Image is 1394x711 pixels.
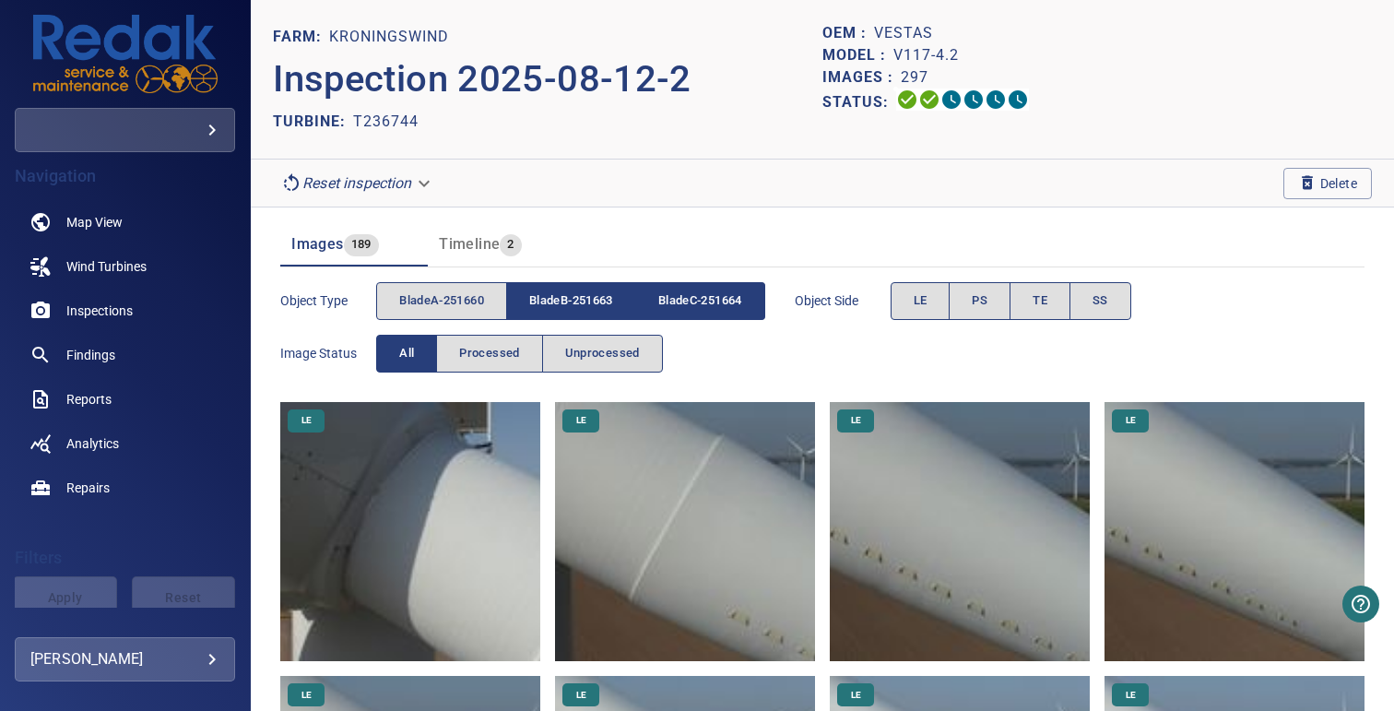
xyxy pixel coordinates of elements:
span: TE [1033,290,1047,312]
a: windturbines noActive [15,244,235,289]
span: Inspections [66,302,133,320]
p: TURBINE: [273,111,353,133]
span: SS [1093,290,1108,312]
p: FARM: [273,26,329,48]
span: Repairs [66,479,110,497]
a: analytics noActive [15,421,235,466]
span: Images [291,235,343,253]
div: objectType [376,282,765,320]
span: LE [840,689,872,702]
svg: Uploading 100% [896,89,918,111]
svg: ML Processing 0% [963,89,985,111]
span: LE [1115,689,1147,702]
p: Model : [822,44,893,66]
em: Reset inspection [302,174,411,192]
a: inspections noActive [15,289,235,333]
div: [PERSON_NAME] [30,645,219,674]
p: OEM : [822,22,874,44]
span: Reports [66,390,112,409]
button: LE [891,282,951,320]
span: Wind Turbines [66,257,147,276]
span: Findings [66,346,115,364]
div: redakgreentrustgroup [15,108,235,152]
button: Processed [436,335,542,373]
a: findings noActive [15,333,235,377]
button: bladeA-251660 [376,282,507,320]
span: bladeB-251663 [529,290,613,312]
button: bladeC-251664 [636,282,765,320]
button: TE [1010,282,1070,320]
span: Object Side [795,291,891,310]
p: Status: [822,89,896,115]
span: LE [1115,414,1147,427]
p: Images : [822,66,901,89]
div: objectSide [891,282,1131,320]
span: 189 [344,234,379,255]
button: Delete [1283,168,1372,199]
span: 2 [500,234,521,255]
p: T236744 [353,111,419,133]
span: LE [914,290,927,312]
button: bladeB-251663 [506,282,636,320]
span: Image Status [280,344,376,362]
button: PS [949,282,1010,320]
p: V117-4.2 [893,44,959,66]
img: redakgreentrustgroup-logo [33,15,218,93]
p: Kroningswind [329,26,449,48]
button: SS [1069,282,1131,320]
div: imageStatus [376,335,663,373]
span: Map View [66,213,123,231]
span: Processed [459,343,519,364]
span: Unprocessed [565,343,640,364]
span: Delete [1298,173,1357,194]
a: reports noActive [15,377,235,421]
button: All [376,335,437,373]
svg: Data Formatted 100% [918,89,940,111]
span: Timeline [439,235,500,253]
span: bladeC-251664 [658,290,742,312]
a: repairs noActive [15,466,235,510]
span: LE [290,689,323,702]
svg: Selecting 0% [940,89,963,111]
a: map noActive [15,200,235,244]
span: LE [290,414,323,427]
div: Reset inspection [273,167,441,199]
p: Inspection 2025-08-12-2 [273,52,822,107]
button: Unprocessed [542,335,663,373]
span: LE [565,414,597,427]
p: Vestas [874,22,933,44]
svg: Matching 0% [985,89,1007,111]
svg: Classification 0% [1007,89,1029,111]
span: Object type [280,291,376,310]
h4: Navigation [15,167,235,185]
span: All [399,343,414,364]
span: PS [972,290,987,312]
p: 297 [901,66,928,89]
span: Analytics [66,434,119,453]
span: LE [565,689,597,702]
span: LE [840,414,872,427]
h4: Filters [15,549,235,567]
span: bladeA-251660 [399,290,484,312]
